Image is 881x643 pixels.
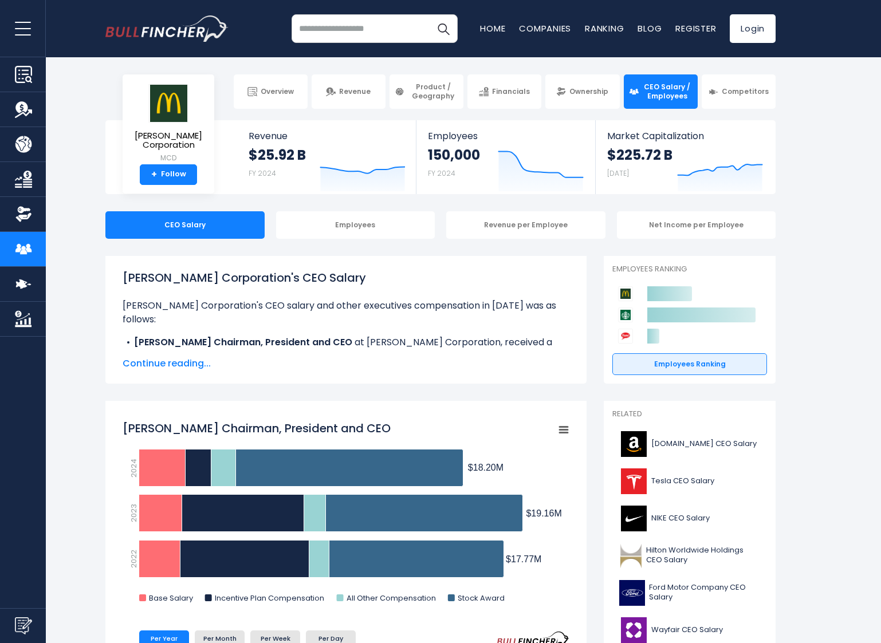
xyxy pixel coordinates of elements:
img: AMZN logo [619,431,648,457]
img: NKE logo [619,506,648,531]
tspan: $19.16M [526,508,561,518]
img: W logo [619,617,648,643]
text: Incentive Plan Compensation [215,593,324,603]
p: Employees Ranking [612,265,767,274]
span: Employees [428,131,583,141]
span: Market Capitalization [607,131,763,141]
a: Revenue [312,74,386,109]
span: Overview [261,87,294,96]
span: CEO Salary / Employees [642,82,693,100]
text: Stock Award [458,593,505,603]
div: CEO Salary [105,211,265,239]
a: [PERSON_NAME] Corporation MCD [131,84,206,164]
span: Ford Motor Company CEO Salary [649,583,760,602]
a: Ranking [585,22,624,34]
small: MCD [132,153,205,163]
a: Financials [467,74,541,109]
h1: [PERSON_NAME] Corporation's CEO Salary [123,269,569,286]
img: bullfincher logo [105,15,229,42]
strong: + [151,169,157,180]
a: +Follow [140,164,197,185]
a: Tesla CEO Salary [612,466,767,497]
a: Employees Ranking [612,353,767,375]
a: Market Capitalization $225.72 B [DATE] [596,120,774,194]
p: Related [612,409,767,419]
a: Overview [234,74,308,109]
tspan: [PERSON_NAME] Chairman, President and CEO ​ [123,420,394,436]
a: Companies [519,22,571,34]
a: Employees 150,000 FY 2024 [416,120,595,194]
img: HLT logo [619,543,643,569]
img: Yum! Brands competitors logo [618,329,633,344]
img: TSLA logo [619,468,648,494]
strong: $25.92 B [249,146,306,164]
tspan: $18.20M [468,463,504,472]
p: [PERSON_NAME] Corporation's CEO salary and other executives compensation in [DATE] was as follows: [123,299,569,326]
a: Competitors [702,74,776,109]
b: [PERSON_NAME] Chairman, President and CEO ​ [134,336,355,349]
a: Blog [638,22,662,34]
small: FY 2024 [428,168,455,178]
small: FY 2024 [249,168,276,178]
div: Net Income per Employee [617,211,776,239]
small: [DATE] [607,168,629,178]
span: Continue reading... [123,357,569,370]
a: Ownership [545,74,619,109]
img: Ownership [15,206,32,223]
a: Revenue $25.92 B FY 2024 [237,120,416,194]
span: [DOMAIN_NAME] CEO Salary [651,439,757,449]
span: Competitors [722,87,769,96]
li: at [PERSON_NAME] Corporation, received a total compensation of $18.20 M in [DATE]. [123,336,569,363]
span: NIKE CEO Salary [651,514,710,523]
text: Base Salary [149,593,194,603]
span: Revenue [249,131,405,141]
text: 2022 [128,550,139,568]
text: All Other Compensation [347,593,436,603]
a: CEO Salary / Employees [624,74,698,109]
a: Go to homepage [105,15,229,42]
a: Register [675,22,716,34]
span: [PERSON_NAME] Corporation [132,131,205,150]
div: Employees [276,211,435,239]
span: Financials [492,87,530,96]
div: Revenue per Employee [446,211,605,239]
span: Wayfair CEO Salary [651,625,723,635]
span: Revenue [339,87,371,96]
a: Ford Motor Company CEO Salary [612,577,767,609]
a: Product / Geography [390,74,463,109]
a: Hilton Worldwide Holdings CEO Salary [612,540,767,571]
span: Hilton Worldwide Holdings CEO Salary [646,546,760,565]
svg: Christopher Kempczinski Chairman, President and CEO ​ [123,415,569,615]
a: Home [480,22,505,34]
img: Starbucks Corporation competitors logo [618,307,633,322]
span: Ownership [569,87,608,96]
strong: 150,000 [428,146,480,164]
a: [DOMAIN_NAME] CEO Salary [612,428,767,460]
text: 2023 [128,504,139,522]
a: Login [730,14,776,43]
span: Tesla CEO Salary [651,476,714,486]
span: Product / Geography [408,82,458,100]
tspan: $17.77M [506,554,541,564]
button: Search [429,14,458,43]
img: McDonald's Corporation competitors logo [618,286,633,301]
strong: $225.72 B [607,146,672,164]
a: NIKE CEO Salary [612,503,767,534]
img: F logo [619,580,646,606]
text: 2024 [128,458,139,477]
